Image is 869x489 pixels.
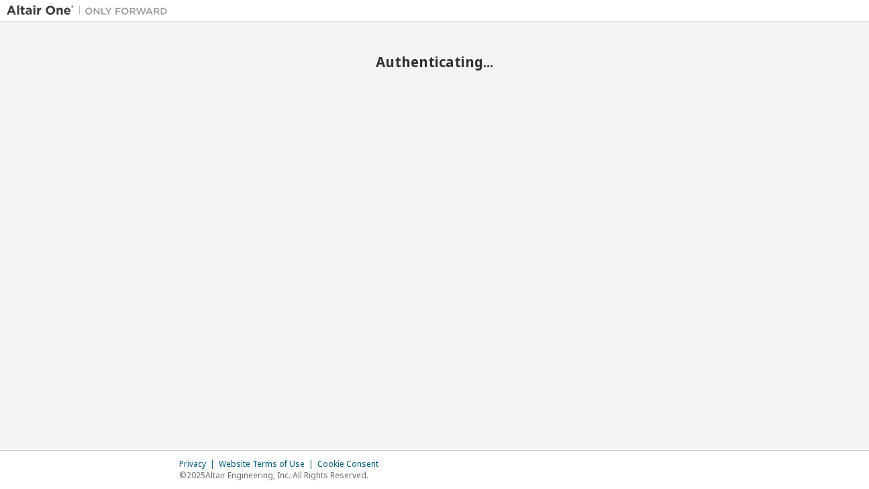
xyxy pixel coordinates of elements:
h2: Authenticating... [7,53,862,71]
p: © 2025 Altair Engineering, Inc. All Rights Reserved. [179,470,387,481]
div: Cookie Consent [317,459,387,470]
img: Altair One [7,4,174,17]
div: Website Terms of Use [219,459,317,470]
div: Privacy [179,459,219,470]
